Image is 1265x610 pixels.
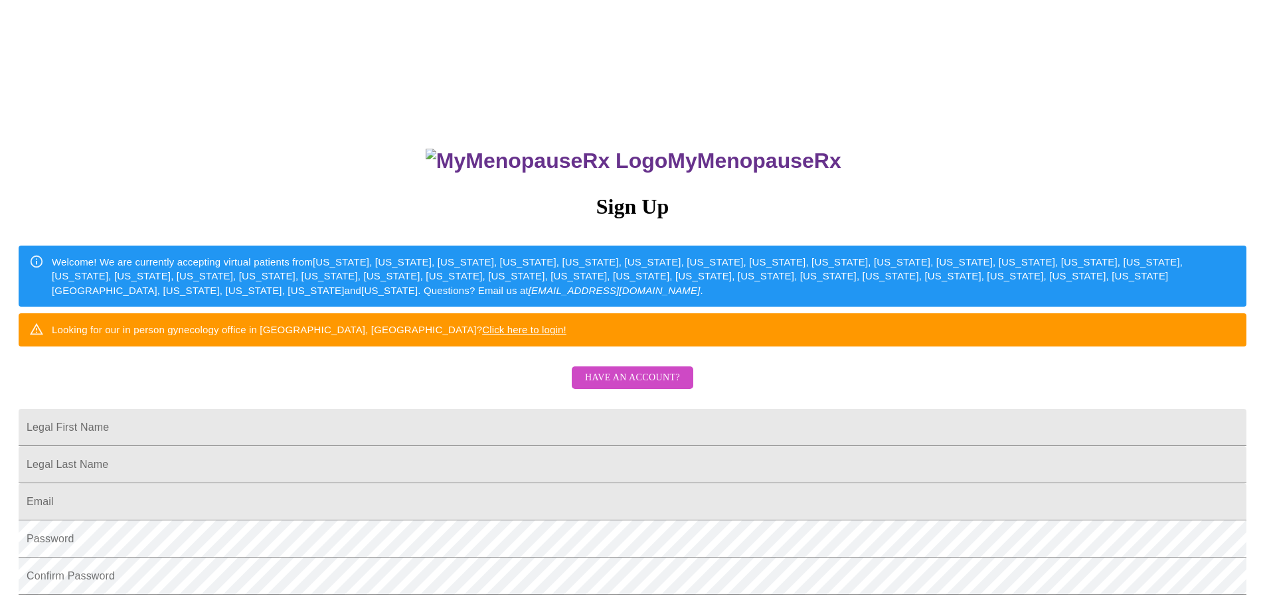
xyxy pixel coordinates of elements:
button: Have an account? [572,366,693,390]
em: [EMAIL_ADDRESS][DOMAIN_NAME] [529,285,701,296]
div: Looking for our in person gynecology office in [GEOGRAPHIC_DATA], [GEOGRAPHIC_DATA]? [52,317,566,342]
h3: MyMenopauseRx [21,149,1247,173]
h3: Sign Up [19,194,1246,219]
span: Have an account? [585,370,680,386]
a: Click here to login! [482,324,566,335]
div: Welcome! We are currently accepting virtual patients from [US_STATE], [US_STATE], [US_STATE], [US... [52,250,1236,303]
img: MyMenopauseRx Logo [426,149,667,173]
a: Have an account? [568,380,697,392]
